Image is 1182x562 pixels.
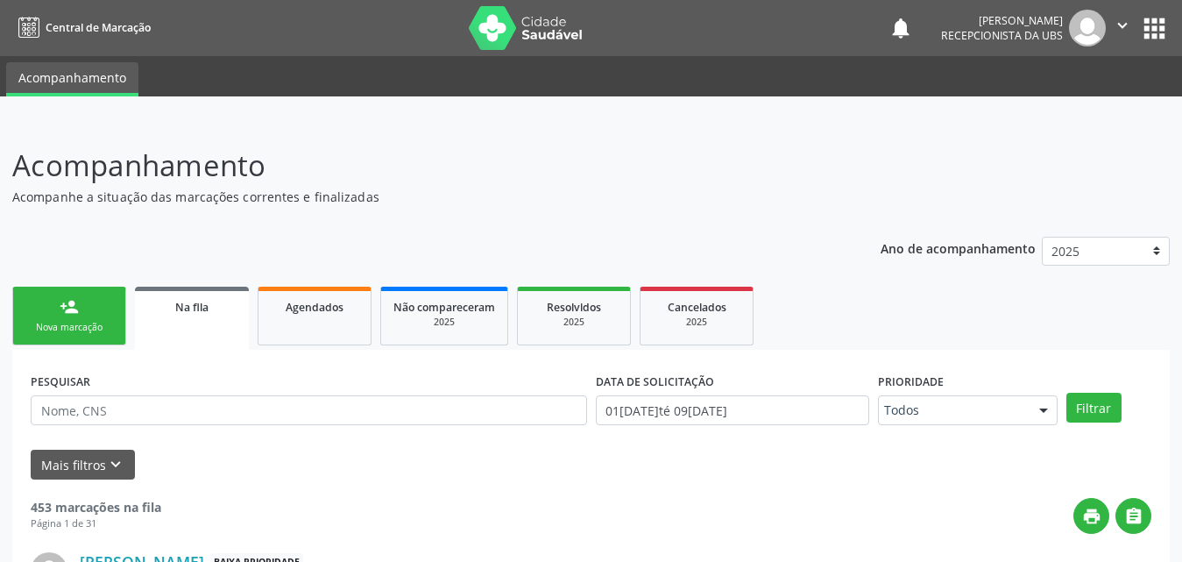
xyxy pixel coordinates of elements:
p: Acompanhamento [12,144,823,188]
span: Resolvidos [547,300,601,315]
div: Nova marcação [25,321,113,334]
span: Na fila [175,300,209,315]
div: 2025 [653,316,740,329]
label: PESQUISAR [31,368,90,395]
i:  [1124,507,1143,526]
button: notifications [888,16,913,40]
i: keyboard_arrow_down [106,455,125,474]
div: Página 1 de 31 [31,516,161,531]
div: 2025 [393,316,495,329]
span: Recepcionista da UBS [941,28,1063,43]
p: Acompanhe a situação das marcações correntes e finalizadas [12,188,823,206]
strong: 453 marcações na fila [31,499,161,516]
span: Todos [884,402,1022,419]
button: print [1073,498,1109,534]
span: Central de Marcação [46,20,151,35]
button:  [1106,10,1139,46]
input: Nome, CNS [31,395,587,425]
a: Central de Marcação [12,13,151,42]
div: 2025 [530,316,618,329]
label: Prioridade [878,368,944,395]
i:  [1113,16,1132,35]
div: [PERSON_NAME] [941,13,1063,28]
button: apps [1139,13,1170,44]
button:  [1115,498,1151,534]
a: Acompanhamento [6,62,138,96]
button: Filtrar [1066,393,1122,423]
label: DATA DE SOLICITAÇÃO [596,368,714,395]
div: person_add [60,297,79,317]
span: Agendados [286,300,343,315]
p: Ano de acompanhamento [881,237,1036,259]
img: img [1069,10,1106,46]
span: Cancelados [668,300,726,315]
span: Não compareceram [393,300,495,315]
i: print [1082,507,1101,526]
button: Mais filtroskeyboard_arrow_down [31,450,135,480]
input: Selecione um intervalo [596,395,869,425]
